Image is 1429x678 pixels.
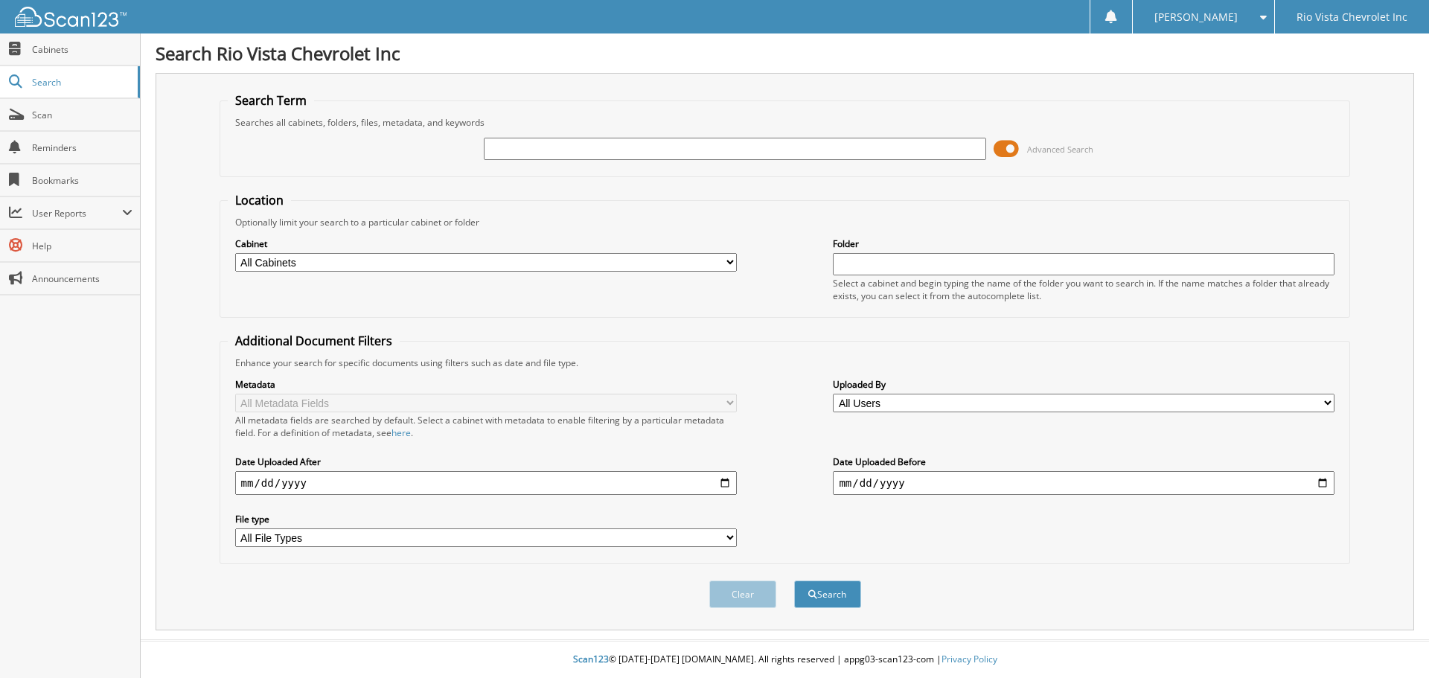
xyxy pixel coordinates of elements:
img: scan123-logo-white.svg [15,7,127,27]
div: Optionally limit your search to a particular cabinet or folder [228,216,1343,228]
input: end [833,471,1334,495]
span: Help [32,240,132,252]
label: Date Uploaded Before [833,455,1334,468]
input: start [235,471,737,495]
span: Bookmarks [32,174,132,187]
iframe: Chat Widget [1355,607,1429,678]
div: Select a cabinet and begin typing the name of the folder you want to search in. If the name match... [833,277,1334,302]
button: Clear [709,581,776,608]
span: User Reports [32,207,122,220]
a: here [391,426,411,439]
span: Announcements [32,272,132,285]
legend: Location [228,192,291,208]
span: Reminders [32,141,132,154]
span: Scan123 [573,653,609,665]
label: Cabinet [235,237,737,250]
div: © [DATE]-[DATE] [DOMAIN_NAME]. All rights reserved | appg03-scan123-com | [141,642,1429,678]
h1: Search Rio Vista Chevrolet Inc [156,41,1414,65]
legend: Search Term [228,92,314,109]
span: Advanced Search [1027,144,1093,155]
span: Scan [32,109,132,121]
button: Search [794,581,861,608]
span: [PERSON_NAME] [1154,13,1238,22]
label: Date Uploaded After [235,455,737,468]
div: Enhance your search for specific documents using filters such as date and file type. [228,356,1343,369]
span: Rio Vista Chevrolet Inc [1297,13,1407,22]
a: Privacy Policy [942,653,997,665]
span: Search [32,76,130,89]
label: Uploaded By [833,378,1334,391]
span: Cabinets [32,43,132,56]
label: Metadata [235,378,737,391]
div: Searches all cabinets, folders, files, metadata, and keywords [228,116,1343,129]
label: Folder [833,237,1334,250]
div: All metadata fields are searched by default. Select a cabinet with metadata to enable filtering b... [235,414,737,439]
label: File type [235,513,737,525]
legend: Additional Document Filters [228,333,400,349]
